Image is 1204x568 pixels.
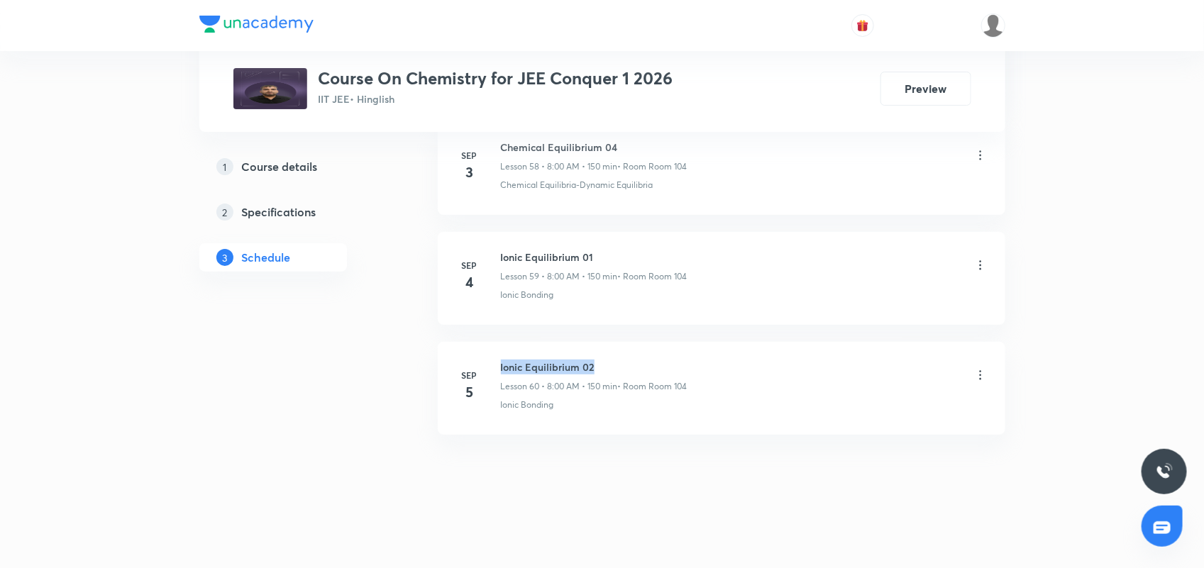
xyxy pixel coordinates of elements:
h5: Schedule [242,249,291,266]
a: 1Course details [199,152,392,181]
h4: 5 [455,382,484,403]
h4: 3 [455,162,484,183]
h6: Sep [455,369,484,382]
img: Company Logo [199,16,314,33]
p: Ionic Bonding [501,289,554,301]
img: Bhuwan Singh [981,13,1005,38]
h3: Course On Chemistry for JEE Conquer 1 2026 [319,68,673,89]
h6: Sep [455,259,484,272]
p: • Room Room 104 [618,160,687,173]
p: IIT JEE • Hinglish [319,91,673,106]
img: avatar [856,19,869,32]
button: Preview [880,72,971,106]
button: avatar [851,14,874,37]
h6: Ionic Equilibrium 02 [501,360,687,374]
h6: Chemical Equilibrium 04 [501,140,687,155]
p: Lesson 58 • 8:00 AM • 150 min [501,160,618,173]
p: 2 [216,204,233,221]
h6: Sep [455,149,484,162]
img: efe288a59410458cac6122c60a172225.jpg [233,68,307,109]
a: 2Specifications [199,198,392,226]
p: • Room Room 104 [618,380,687,393]
h4: 4 [455,272,484,293]
img: ttu [1156,463,1173,480]
p: Ionic Bonding [501,399,554,411]
p: • Room Room 104 [618,270,687,283]
h5: Course details [242,158,318,175]
p: Lesson 59 • 8:00 AM • 150 min [501,270,618,283]
h6: Ionic Equilibrium 01 [501,250,687,264]
h5: Specifications [242,204,316,221]
a: Company Logo [199,16,314,36]
p: Chemical Equilibria-Dynamic Equilibria [501,179,653,191]
p: Lesson 60 • 8:00 AM • 150 min [501,380,618,393]
p: 3 [216,249,233,266]
p: 1 [216,158,233,175]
